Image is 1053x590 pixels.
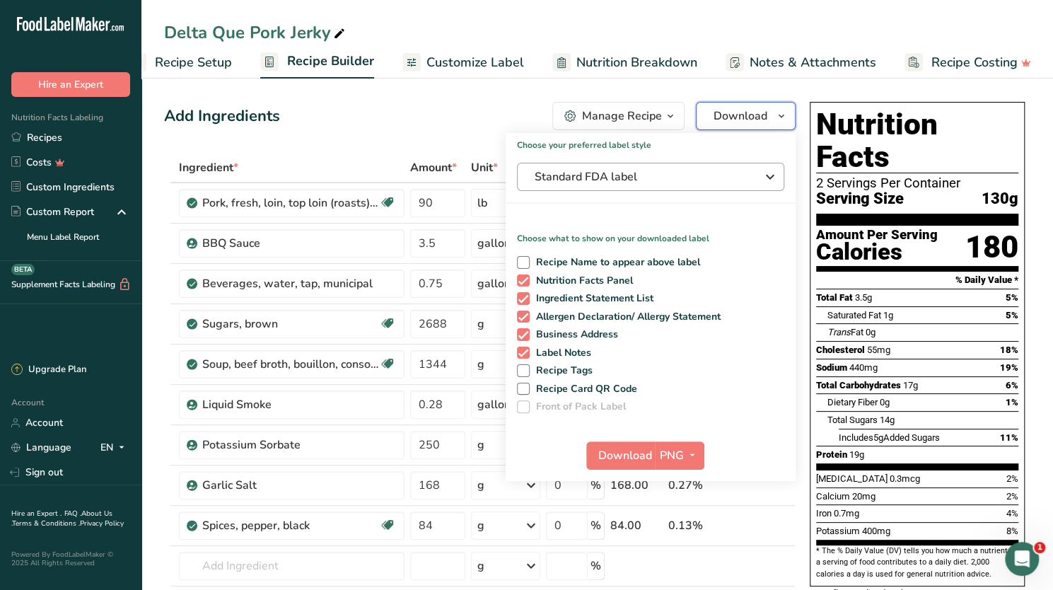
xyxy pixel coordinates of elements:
[530,364,593,377] span: Recipe Tags
[12,519,80,528] a: Terms & Conditions .
[610,477,663,494] div: 168.00
[477,316,484,332] div: g
[714,108,767,125] span: Download
[260,45,374,79] a: Recipe Builder
[827,310,881,320] span: Saturated Fat
[506,133,796,151] h1: Choose your preferred label style
[530,328,619,341] span: Business Address
[164,20,348,45] div: Delta Que Pork Jerky
[202,517,379,534] div: Spices, pepper, black
[506,221,796,245] p: Choose what to show on your downloaded label
[1000,432,1018,443] span: 11%
[904,47,1031,79] a: Recipe Costing
[164,105,280,128] div: Add Ingredients
[827,327,863,337] span: Fat
[931,53,1018,72] span: Recipe Costing
[202,316,379,332] div: Sugars, brown
[816,473,888,484] span: [MEDICAL_DATA]
[1006,491,1018,502] span: 2%
[477,275,511,292] div: gallon
[477,396,511,413] div: gallon
[179,159,238,176] span: Ingredient
[1006,310,1018,320] span: 5%
[1006,526,1018,536] span: 8%
[426,53,524,72] span: Customize Label
[816,292,853,303] span: Total Fat
[816,491,850,502] span: Calcium
[471,159,498,176] span: Unit
[202,396,379,413] div: Liquid Smoke
[535,168,747,185] span: Standard FDA label
[155,53,232,72] span: Recipe Setup
[477,356,484,373] div: g
[816,508,832,519] span: Iron
[552,47,697,79] a: Nutrition Breakdown
[11,204,94,219] div: Custom Report
[202,275,379,292] div: Beverages, water, tap, municipal
[696,102,796,130] button: Download
[903,380,918,391] span: 17g
[816,229,938,242] div: Amount Per Serving
[402,47,524,79] a: Customize Label
[517,163,784,191] button: Standard FDA label
[11,550,130,567] div: Powered By FoodLabelMaker © 2025 All Rights Reserved
[11,363,86,377] div: Upgrade Plan
[880,397,890,407] span: 0g
[866,327,875,337] span: 0g
[477,436,484,453] div: g
[816,242,938,262] div: Calories
[202,436,379,453] div: Potassium Sorbate
[552,102,685,130] button: Manage Recipe
[1000,362,1018,373] span: 19%
[582,108,662,125] div: Manage Recipe
[827,397,878,407] span: Dietary Fiber
[477,195,487,212] div: lb
[816,380,901,391] span: Total Carbohydrates
[80,519,124,528] a: Privacy Policy
[11,72,130,97] button: Hire an Expert
[1006,292,1018,303] span: 5%
[586,441,656,470] button: Download
[179,552,405,580] input: Add Ingredient
[64,509,81,519] a: FAQ .
[610,517,663,534] div: 84.00
[128,47,232,79] a: Recipe Setup
[816,362,847,373] span: Sodium
[1005,542,1039,576] iframe: Intercom live chat
[477,477,484,494] div: g
[202,477,379,494] div: Garlic Salt
[867,345,890,355] span: 55mg
[849,362,878,373] span: 440mg
[816,526,860,536] span: Potassium
[668,517,728,534] div: 0.13%
[576,53,697,72] span: Nutrition Breakdown
[530,311,721,323] span: Allergen Declaration/ Allergy Statement
[816,108,1018,173] h1: Nutrition Facts
[726,47,876,79] a: Notes & Attachments
[849,449,864,460] span: 19g
[477,235,511,252] div: gallon
[816,272,1018,289] section: % Daily Value *
[965,229,1018,266] div: 180
[890,473,920,484] span: 0.3mcg
[530,383,638,395] span: Recipe Card QR Code
[530,256,701,269] span: Recipe Name to appear above label
[530,400,627,413] span: Front of Pack Label
[100,439,130,456] div: EN
[816,176,1018,190] div: 2 Servings Per Container
[202,356,379,373] div: Soup, beef broth, bouillon, consomme, prepared with equal volume water
[816,345,865,355] span: Cholesterol
[816,449,847,460] span: Protein
[1000,345,1018,355] span: 18%
[202,195,379,212] div: Pork, fresh, loin, top loin (roasts), boneless, separable lean only, raw
[883,310,893,320] span: 1g
[477,557,484,574] div: g
[816,190,904,208] span: Serving Size
[827,327,851,337] i: Trans
[1034,542,1045,553] span: 1
[598,447,652,464] span: Download
[11,509,112,528] a: About Us .
[530,292,654,305] span: Ingredient Statement List
[530,274,634,287] span: Nutrition Facts Panel
[287,52,374,71] span: Recipe Builder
